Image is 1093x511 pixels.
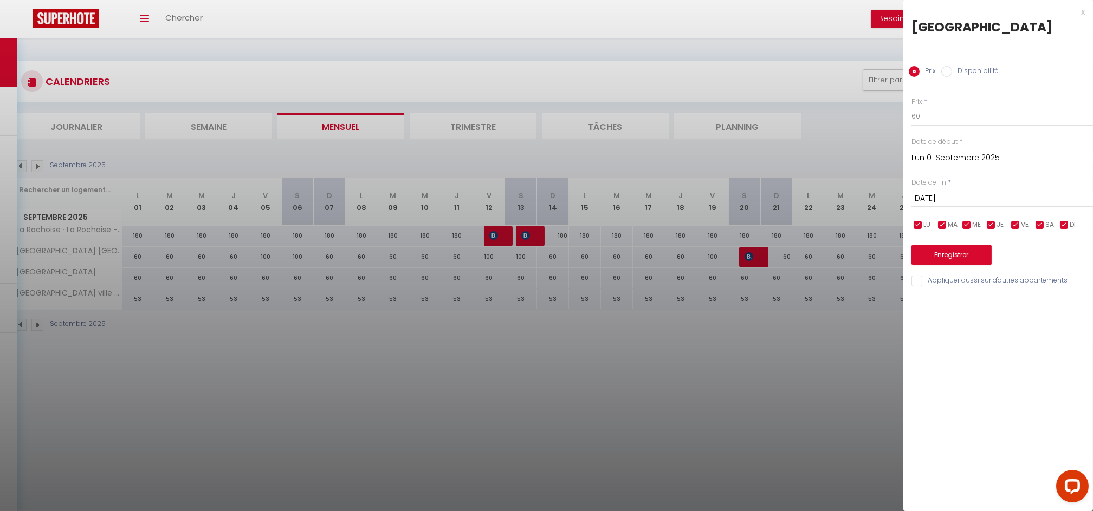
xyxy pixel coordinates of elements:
[920,66,936,78] label: Prix
[1045,220,1054,230] span: SA
[911,97,922,107] label: Prix
[972,220,981,230] span: ME
[1021,220,1029,230] span: VE
[997,220,1004,230] span: JE
[911,18,1085,36] div: [GEOGRAPHIC_DATA]
[911,245,992,265] button: Enregistrer
[1047,466,1093,511] iframe: LiveChat chat widget
[923,220,930,230] span: LU
[911,178,946,188] label: Date de fin
[952,66,999,78] label: Disponibilité
[1070,220,1076,230] span: DI
[948,220,958,230] span: MA
[911,137,958,147] label: Date de début
[903,5,1085,18] div: x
